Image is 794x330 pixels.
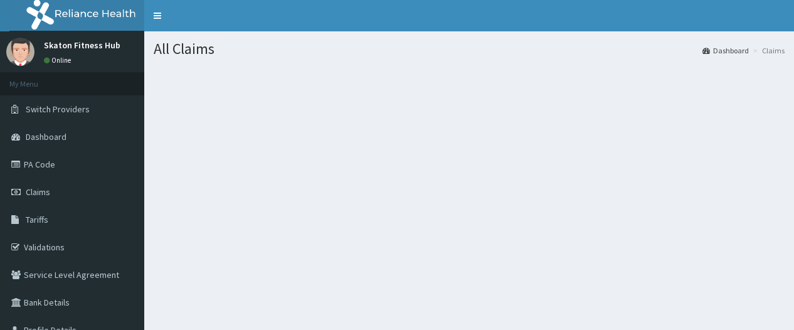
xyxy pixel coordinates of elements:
[154,41,785,57] h1: All Claims
[26,214,48,225] span: Tariffs
[750,45,785,56] li: Claims
[26,104,90,115] span: Switch Providers
[44,56,74,65] a: Online
[26,131,66,142] span: Dashboard
[44,41,120,50] p: Skaton Fitness Hub
[702,45,749,56] a: Dashboard
[26,186,50,198] span: Claims
[6,38,34,66] img: User Image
